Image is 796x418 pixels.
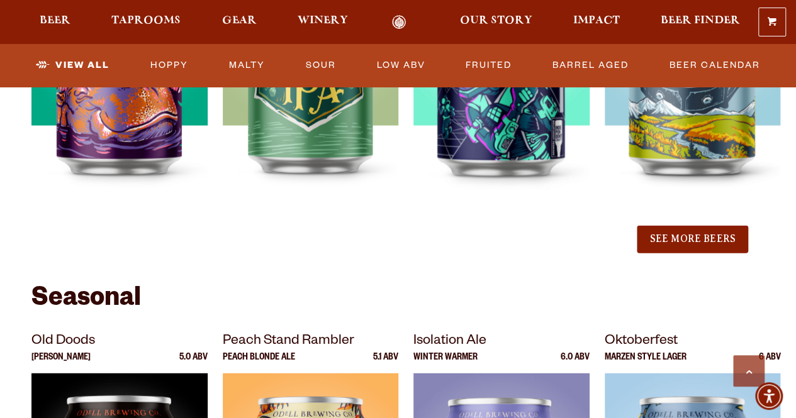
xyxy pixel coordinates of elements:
h2: Seasonal [31,285,765,316]
p: Isolation Ale [413,331,590,353]
p: 5.1 ABV [373,353,398,373]
p: Oktoberfest [605,331,781,353]
div: Accessibility Menu [755,382,783,410]
a: Gear [214,15,265,30]
a: Beer [31,15,79,30]
button: See More Beers [637,226,748,253]
a: Beer Finder [653,15,748,30]
p: Winter Warmer [413,353,478,373]
a: Low ABV [371,51,430,80]
a: Impact [565,15,628,30]
a: Scroll to top [733,355,765,387]
a: Sour [301,51,341,80]
p: Marzen Style Lager [605,353,687,373]
a: Hoppy [145,51,193,80]
span: Gear [222,16,257,26]
a: Odell Home [376,15,423,30]
span: Beer Finder [661,16,740,26]
a: Taprooms [103,15,189,30]
a: Beer Calendar [664,51,765,80]
p: Peach Blonde Ale [223,353,295,373]
a: View All [31,51,115,80]
a: Barrel Aged [547,51,634,80]
span: Our Story [460,16,532,26]
p: 5.0 ABV [179,353,208,373]
p: 6.0 ABV [561,353,590,373]
p: Peach Stand Rambler [223,331,399,353]
span: Taprooms [111,16,181,26]
p: [PERSON_NAME] [31,353,91,373]
span: Beer [40,16,70,26]
p: Old Doods [31,331,208,353]
a: Our Story [452,15,541,30]
p: 6 ABV [758,353,780,373]
span: Winery [298,16,348,26]
a: Winery [289,15,356,30]
a: Fruited [461,51,517,80]
a: Malty [224,51,270,80]
span: Impact [573,16,620,26]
